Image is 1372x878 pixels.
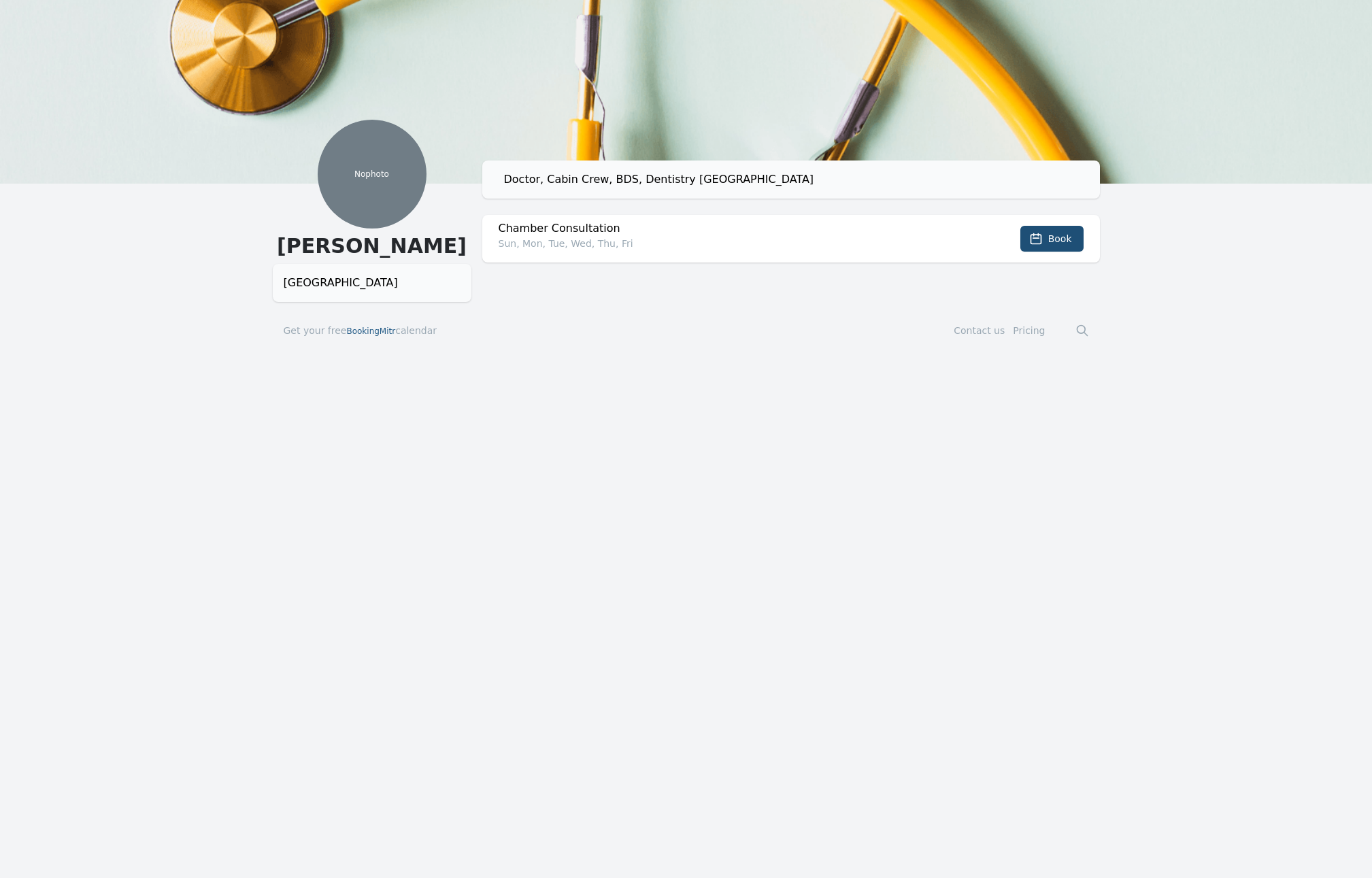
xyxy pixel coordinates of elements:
[1020,226,1084,252] button: Book
[346,326,395,336] span: BookingMitr
[954,325,1005,336] a: Contact us
[499,237,961,250] p: Sun, Mon, Tue, Wed, Thu, Fri
[318,169,426,180] p: No photo
[273,234,471,258] h1: [PERSON_NAME]
[504,171,1089,188] div: Doctor, Cabin Crew, BDS, Dentistry [GEOGRAPHIC_DATA]
[1048,232,1072,246] span: Book
[284,324,437,337] a: Get your freeBookingMitrcalendar
[284,275,461,291] div: [GEOGRAPHIC_DATA]
[499,220,961,237] h2: Chamber Consultation
[1013,325,1045,336] a: Pricing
